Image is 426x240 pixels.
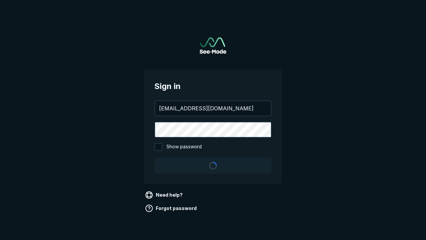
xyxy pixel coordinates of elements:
a: Need help? [144,190,185,200]
span: Sign in [154,80,272,92]
a: Forgot password [144,203,199,214]
input: your@email.com [155,101,271,116]
img: See-Mode Logo [200,37,226,54]
span: Show password [166,143,202,151]
a: Go to sign in [200,37,226,54]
